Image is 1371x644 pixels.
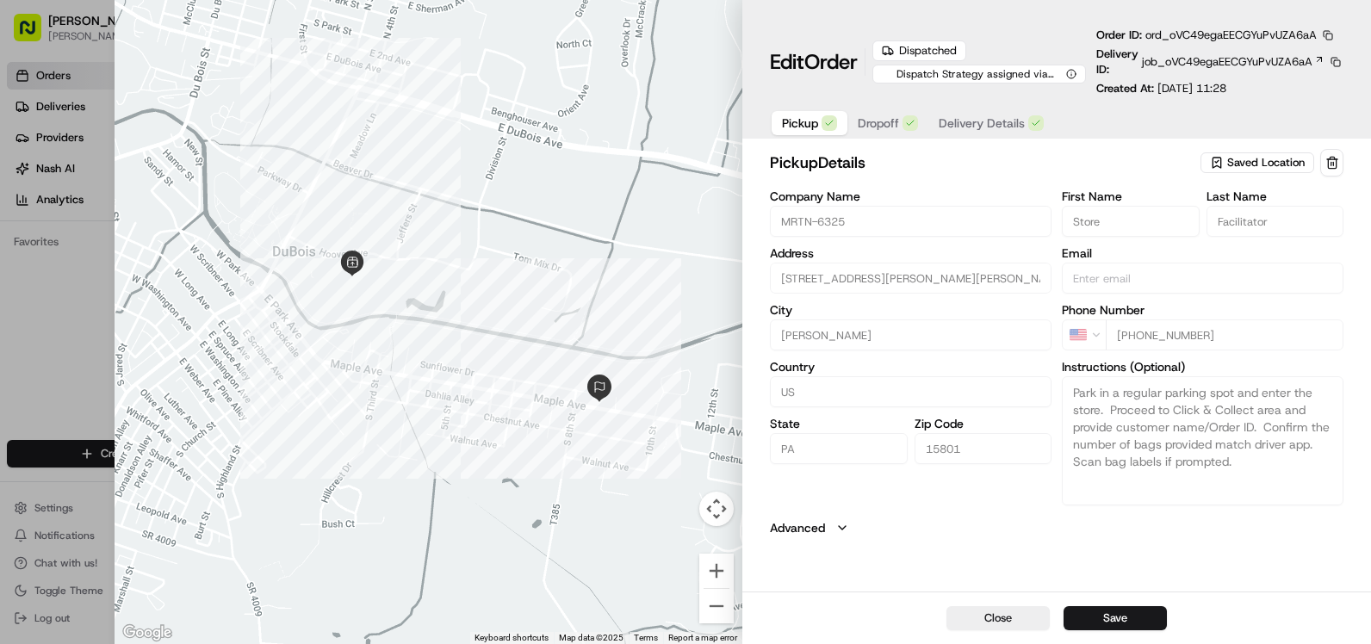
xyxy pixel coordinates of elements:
[171,292,208,305] span: Pylon
[770,376,1052,407] input: Enter country
[770,48,858,76] h1: Edit
[1096,81,1226,96] p: Created At:
[17,251,31,265] div: 📗
[770,519,825,536] label: Advanced
[770,319,1052,350] input: Enter city
[119,622,176,644] img: Google
[804,48,858,76] span: Order
[939,115,1025,132] span: Delivery Details
[770,190,1052,202] label: Company Name
[770,304,1052,316] label: City
[882,67,1063,81] span: Dispatch Strategy assigned via Automation
[770,433,907,464] input: Enter state
[17,17,52,52] img: Nash
[1062,190,1199,202] label: First Name
[34,250,132,267] span: Knowledge Base
[915,418,1052,430] label: Zip Code
[1227,155,1305,170] span: Saved Location
[770,247,1052,259] label: Address
[1106,319,1343,350] input: Enter phone number
[1062,206,1199,237] input: Enter first name
[1062,361,1343,373] label: Instructions (Optional)
[770,519,1343,536] button: Advanced
[770,263,1052,294] input: 22 Hoover Ave, DuBois, PA 15801, US
[770,361,1052,373] label: Country
[668,633,737,642] a: Report a map error
[770,151,1197,175] h2: pickup Details
[10,243,139,274] a: 📗Knowledge Base
[946,606,1050,630] button: Close
[17,164,48,195] img: 1736555255976-a54dd68f-1ca7-489b-9aae-adbdc363a1c4
[915,433,1052,464] input: Enter zip code
[699,492,734,526] button: Map camera controls
[1064,606,1167,630] button: Save
[293,170,313,190] button: Start new chat
[1142,54,1324,70] a: job_oVC49egaEECGYuPvUZA6aA
[699,554,734,588] button: Zoom in
[119,622,176,644] a: Open this area in Google Maps (opens a new window)
[872,40,966,61] div: Dispatched
[770,206,1052,237] input: Enter company name
[634,633,658,642] a: Terms
[59,164,282,182] div: Start new chat
[770,418,907,430] label: State
[1142,54,1312,70] span: job_oVC49egaEECGYuPvUZA6aA
[17,69,313,96] p: Welcome 👋
[858,115,899,132] span: Dropoff
[1062,304,1343,316] label: Phone Number
[782,115,818,132] span: Pickup
[139,243,283,274] a: 💻API Documentation
[1062,247,1343,259] label: Email
[872,65,1086,84] button: Dispatch Strategy assigned via Automation
[59,182,218,195] div: We're available if you need us!
[475,632,549,644] button: Keyboard shortcuts
[45,111,284,129] input: Clear
[1145,28,1317,42] span: ord_oVC49egaEECGYuPvUZA6aA
[1062,376,1343,505] textarea: Park in a regular parking spot and enter the store. Proceed to Click & Collect area and provide c...
[1200,151,1317,175] button: Saved Location
[121,291,208,305] a: Powered byPylon
[559,633,623,642] span: Map data ©2025
[699,589,734,623] button: Zoom out
[146,251,159,265] div: 💻
[1062,263,1343,294] input: Enter email
[1096,28,1317,43] p: Order ID:
[1157,81,1226,96] span: [DATE] 11:28
[1096,46,1343,77] div: Delivery ID:
[1207,206,1343,237] input: Enter last name
[163,250,276,267] span: API Documentation
[1207,190,1343,202] label: Last Name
